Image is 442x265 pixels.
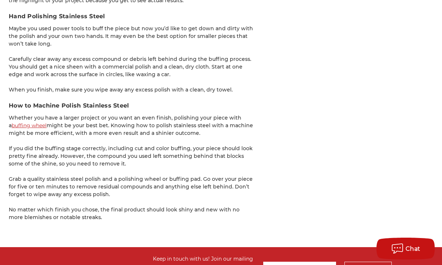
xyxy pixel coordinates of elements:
[9,145,255,168] p: If you did the buffing stage correctly, including cut and color buffing, your piece should look p...
[9,175,255,198] p: Grab a quality stainless steel polish and a polishing wheel or buffing pad. Go over your piece fo...
[9,206,255,221] p: No matter which finish you chose, the final product should look shiny and new with no more blemis...
[12,122,47,129] a: buffing wheel
[9,55,255,78] p: Carefully clear away any excess compound or debris left behind during the buffing process. You sh...
[9,12,255,21] h3: Hand Polishing Stainless Steel
[376,238,435,260] button: Chat
[9,101,255,110] h3: How to Machine Polish Stainless Steel
[9,86,255,94] p: When you finish, make sure you wipe away any excess polish with a clean, dry towel.
[9,25,255,48] p: Maybe you used power tools to buff the piece but now you’d like to get down and dirty with the po...
[406,245,421,252] span: Chat
[9,114,255,137] p: Whether you have a larger project or you want an even finish, polishing your piece with a might b...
